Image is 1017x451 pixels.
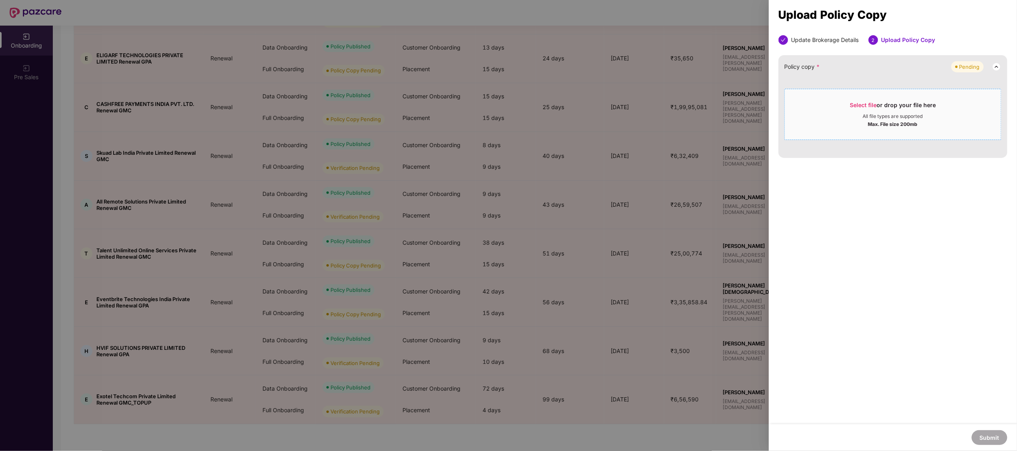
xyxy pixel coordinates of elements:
[785,62,820,71] span: Policy copy
[881,35,935,45] div: Upload Policy Copy
[791,35,859,45] div: Update Brokerage Details
[850,101,936,113] div: or drop your file here
[972,430,1007,445] button: Submit
[959,63,980,71] div: Pending
[785,95,1001,134] span: Select fileor drop your file hereAll file types are supportedMax. File size 200mb
[872,37,875,43] span: 2
[868,120,918,128] div: Max. File size 200mb
[850,102,877,108] span: Select file
[781,38,786,42] span: check
[863,113,923,120] div: All file types are supported
[992,62,1001,72] img: svg+xml;base64,PHN2ZyB3aWR0aD0iMjQiIGhlaWdodD0iMjQiIHZpZXdCb3g9IjAgMCAyNCAyNCIgZmlsbD0ibm9uZSIgeG...
[779,10,1007,19] div: Upload Policy Copy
